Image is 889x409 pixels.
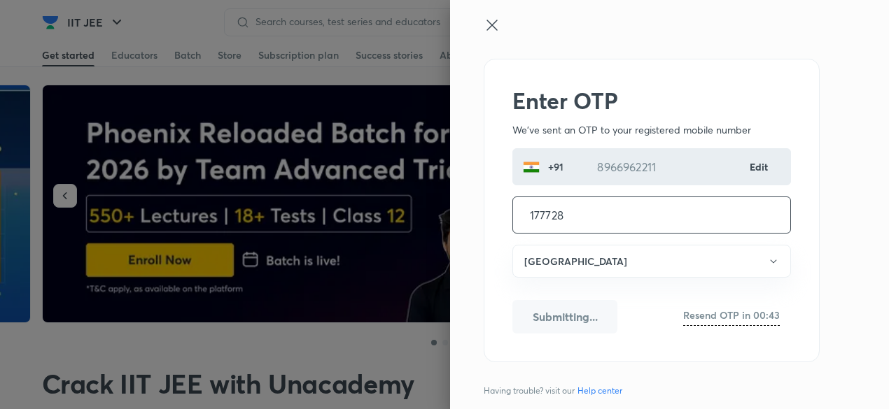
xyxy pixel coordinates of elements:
[512,245,791,278] button: [GEOGRAPHIC_DATA]
[523,159,540,175] img: India
[575,385,625,397] a: Help center
[512,122,791,137] p: We've sent an OTP to your registered mobile number
[512,300,617,333] button: Submitting...
[683,308,780,322] h6: Resend OTP in 00:43
[513,197,790,233] input: One time password
[484,385,628,397] span: Having trouble? visit our
[540,159,569,174] p: +91
[750,159,769,174] a: Edit
[512,87,791,114] h2: Enter OTP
